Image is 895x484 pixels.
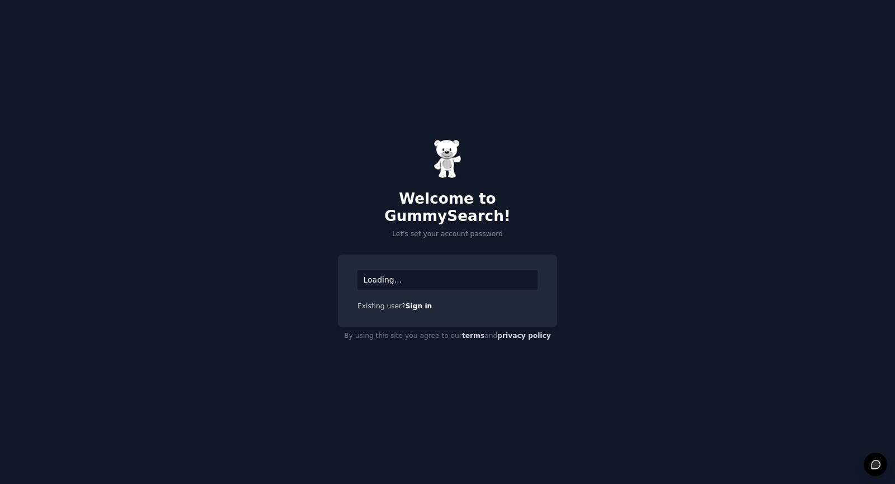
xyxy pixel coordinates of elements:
h2: Welcome to GummySearch! [338,190,557,225]
span: Existing user? [357,302,406,310]
a: Sign in [406,302,432,310]
a: privacy policy [497,332,551,340]
p: Let's set your account password [338,229,557,239]
a: terms [462,332,484,340]
div: Loading... [357,270,538,290]
img: Gummy Bear [434,139,461,178]
div: By using this site you agree to our and [338,327,557,345]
